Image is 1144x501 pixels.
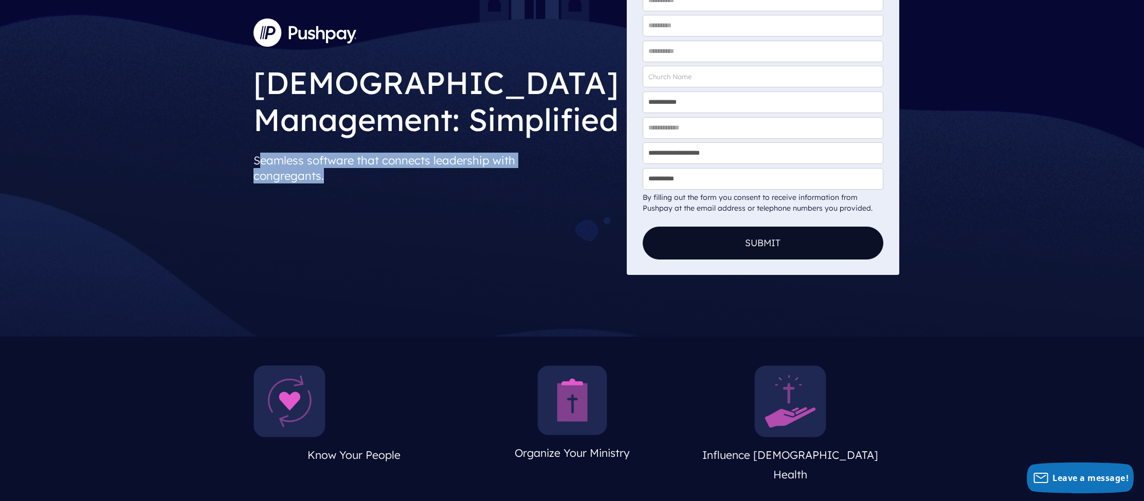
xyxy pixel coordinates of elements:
h1: [DEMOGRAPHIC_DATA] Management: Simplified [253,56,619,141]
span: Leave a message! [1052,472,1129,484]
span: Organize Your Ministry [515,446,630,459]
span: Know Your People [307,448,401,461]
span: Influence [DEMOGRAPHIC_DATA] Health [702,448,878,481]
div: By filling out the form you consent to receive information from Pushpay at the email address or t... [643,192,883,214]
button: Submit [643,227,883,259]
input: Church Name [643,66,883,87]
p: Seamless software that connects leadership with congregants. [253,149,619,188]
button: Leave a message! [1027,462,1134,493]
